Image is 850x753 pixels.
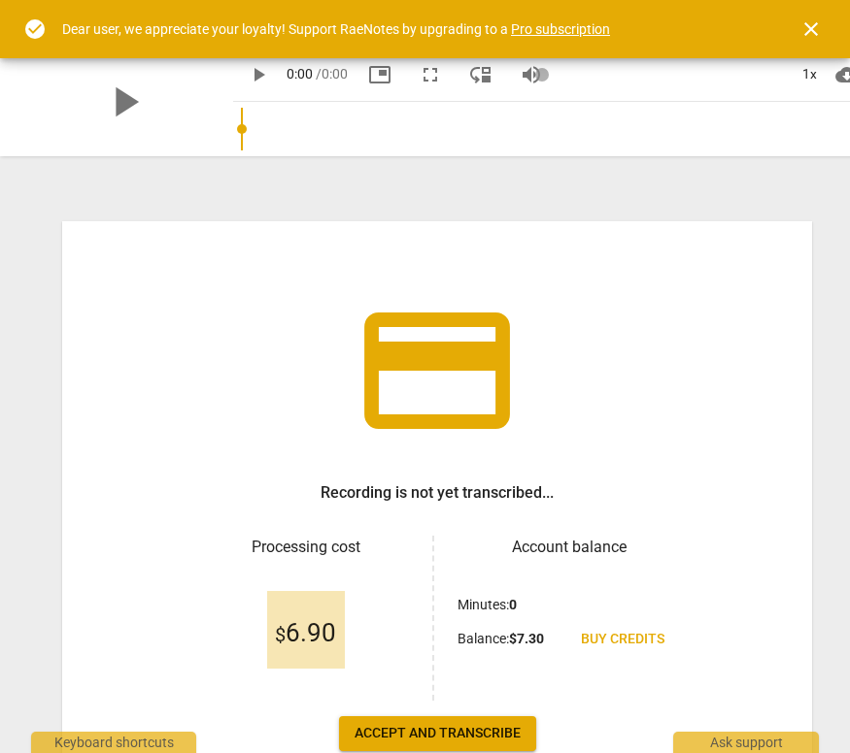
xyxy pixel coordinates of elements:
button: Picture in picture [362,57,397,92]
button: Accept and transcribe [339,716,536,751]
span: check_circle [23,17,47,41]
b: 0 [509,597,517,612]
span: 0:00 [287,66,313,82]
span: volume_up [520,63,543,86]
a: Pro subscription [511,21,610,37]
p: Balance : [458,629,544,649]
div: 1x [791,59,828,90]
button: View player as separate pane [463,57,498,92]
span: move_down [469,63,493,86]
button: Close [788,6,834,52]
span: fullscreen [419,63,442,86]
div: Ask support [673,732,819,753]
span: close [799,17,823,41]
span: play_arrow [99,77,150,127]
span: Accept and transcribe [355,724,521,743]
a: Buy credits [565,622,680,657]
h3: Account balance [458,536,680,559]
h3: Recording is not yet transcribed... [321,481,554,505]
button: Play [241,57,276,92]
button: Fullscreen [413,57,448,92]
div: Dear user, we appreciate your loyalty! Support RaeNotes by upgrading to a [62,19,610,40]
button: Volume [514,57,549,92]
p: Minutes : [458,595,517,615]
span: credit_card [350,283,525,458]
h3: Processing cost [194,536,417,559]
span: / 0:00 [316,66,348,82]
span: Buy credits [581,630,664,649]
span: 6.90 [275,619,336,648]
div: Keyboard shortcuts [31,732,196,753]
span: $ [275,623,286,646]
span: picture_in_picture [368,63,391,86]
span: play_arrow [247,63,270,86]
b: $ 7.30 [509,631,544,646]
